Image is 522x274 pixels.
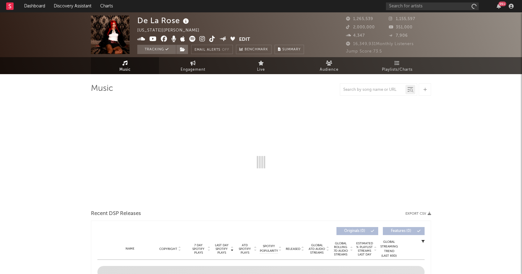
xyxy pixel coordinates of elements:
span: Recent DSP Releases [91,210,141,217]
span: 1,265,539 [346,17,373,21]
span: Estimated % Playlist Streams Last Day [356,242,373,256]
span: Features ( 0 ) [387,229,415,233]
div: Global Streaming Trend (Last 60D) [380,240,398,258]
span: Global Rolling 7D Audio Streams [332,242,349,256]
span: Originals ( 0 ) [340,229,369,233]
button: Originals(0) [336,227,378,235]
button: Edit [239,36,250,44]
span: 7 Day Spotify Plays [190,243,207,255]
a: Playlists/Charts [363,57,431,74]
span: Playlists/Charts [382,66,413,74]
a: Music [91,57,159,74]
input: Search by song name or URL [340,87,405,92]
em: Off [222,48,229,52]
span: 351,000 [389,25,413,29]
div: De La Rose [137,15,190,26]
span: 4,347 [346,34,365,38]
span: Summary [282,48,301,51]
span: 7,906 [389,34,408,38]
button: 99+ [497,4,501,9]
input: Search for artists [386,2,479,10]
span: Spotify Popularity [260,244,278,253]
span: Live [257,66,265,74]
a: Benchmark [236,45,272,54]
span: 2,000,000 [346,25,375,29]
button: Email AlertsOff [191,45,233,54]
button: Features(0) [383,227,425,235]
span: Jump Score: 73.5 [346,49,382,53]
span: Audience [320,66,339,74]
a: Live [227,57,295,74]
span: ATD Spotify Plays [237,243,253,255]
a: Engagement [159,57,227,74]
span: Music [119,66,131,74]
span: Last Day Spotify Plays [213,243,230,255]
span: Engagement [181,66,205,74]
div: Name [110,247,150,251]
button: Export CSV [405,212,431,216]
span: Released [286,247,300,251]
a: Audience [295,57,363,74]
span: Copyright [159,247,177,251]
span: Global ATD Audio Streams [308,243,325,255]
span: Benchmark [245,46,268,53]
button: Summary [275,45,304,54]
span: 1,155,597 [389,17,415,21]
span: 16,349,931 Monthly Listeners [346,42,414,46]
div: 99 + [498,2,506,6]
button: Tracking [137,45,176,54]
div: [US_STATE] | [PERSON_NAME] [137,27,207,34]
